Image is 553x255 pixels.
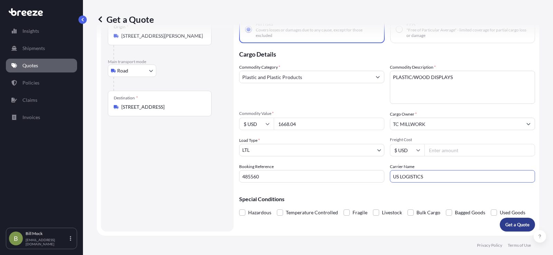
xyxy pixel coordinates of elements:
[22,62,38,69] p: Quotes
[505,221,529,228] p: Get a Quote
[117,67,128,74] span: Road
[6,110,77,124] a: Invoices
[22,28,39,35] p: Insights
[353,207,367,218] span: Fragile
[121,104,203,110] input: Destination
[239,43,535,64] p: Cargo Details
[22,114,40,121] p: Invoices
[240,71,372,83] input: Select a commodity type
[6,41,77,55] a: Shipments
[390,163,414,170] label: Carrier Name
[500,218,535,232] button: Get a Quote
[26,238,68,246] p: [EMAIL_ADDRESS][DOMAIN_NAME]
[108,65,156,77] button: Select transport
[390,111,417,118] label: Cargo Owner
[372,71,384,83] button: Show suggestions
[239,111,384,116] span: Commodity Value
[239,137,260,144] span: Load Type
[6,93,77,107] a: Claims
[26,231,68,236] p: Bill Mock
[22,97,37,104] p: Claims
[286,207,338,218] span: Temperature Controlled
[108,59,227,65] p: Main transport mode
[390,118,522,130] input: Full name
[382,207,402,218] span: Livestock
[239,170,384,183] input: Your internal reference
[424,144,535,156] input: Enter amount
[6,24,77,38] a: Insights
[248,207,271,218] span: Hazardous
[239,144,384,156] button: LTL
[239,163,274,170] label: Booking Reference
[274,118,384,130] input: Type amount
[22,79,39,86] p: Policies
[522,118,535,130] button: Show suggestions
[6,76,77,90] a: Policies
[455,207,485,218] span: Bagged Goods
[239,196,535,202] p: Special Conditions
[500,207,525,218] span: Used Goods
[390,137,535,143] span: Freight Cost
[6,59,77,72] a: Quotes
[97,14,154,25] p: Get a Quote
[114,95,138,101] div: Destination
[390,170,535,183] input: Enter name
[477,243,502,248] a: Privacy Policy
[242,147,250,154] span: LTL
[22,45,45,52] p: Shipments
[14,235,18,242] span: B
[508,243,531,248] a: Terms of Use
[239,64,280,71] label: Commodity Category
[416,207,440,218] span: Bulk Cargo
[390,64,436,71] label: Commodity Description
